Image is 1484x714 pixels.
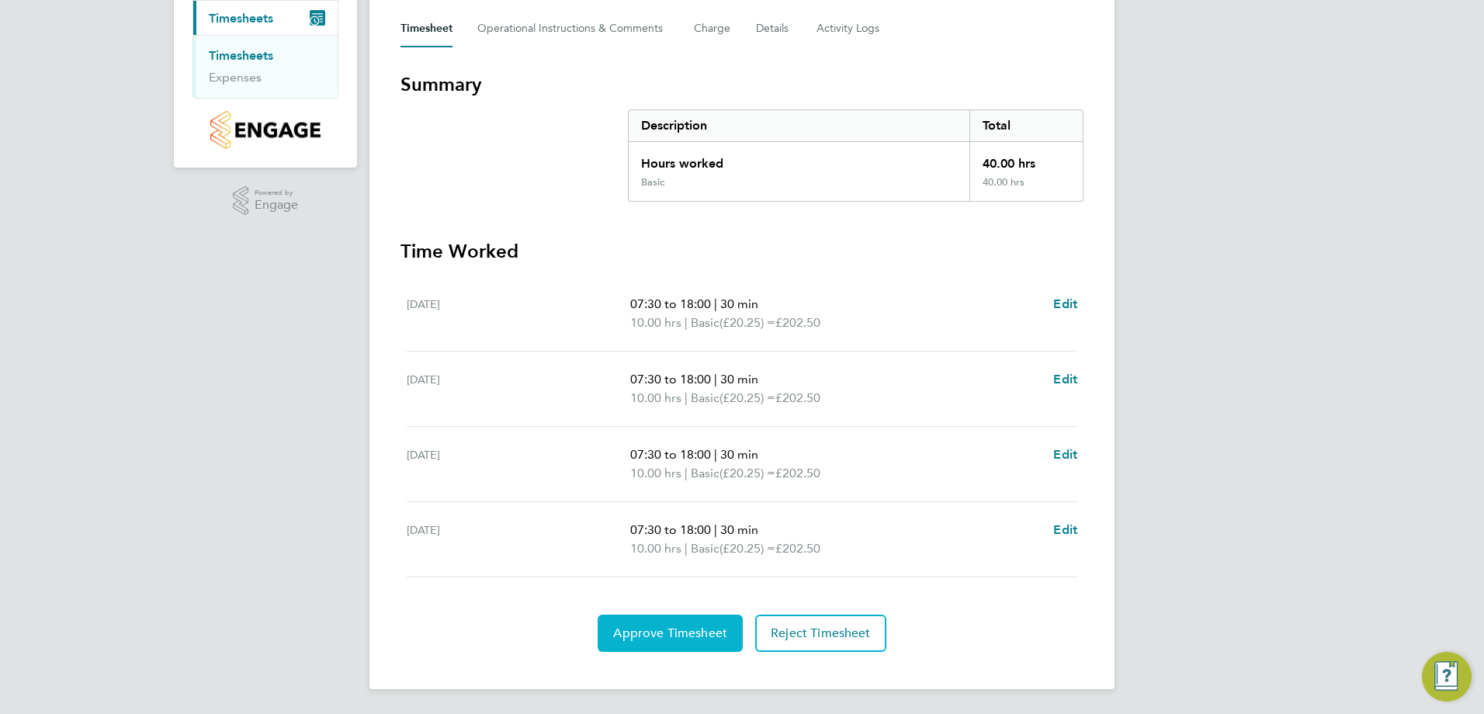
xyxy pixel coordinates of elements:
span: £202.50 [775,315,820,330]
div: Summary [628,109,1084,202]
span: 30 min [720,447,758,462]
a: Go to home page [192,111,338,149]
span: Edit [1053,296,1077,311]
span: 10.00 hrs [630,315,681,330]
span: Edit [1053,447,1077,462]
span: (£20.25) = [719,315,775,330]
span: Powered by [255,186,298,199]
span: (£20.25) = [719,541,775,556]
a: Edit [1053,521,1077,539]
span: Basic [691,389,719,407]
h3: Time Worked [400,239,1084,264]
div: Basic [641,176,664,189]
span: (£20.25) = [719,466,775,480]
a: Edit [1053,370,1077,389]
span: Reject Timesheet [771,626,871,641]
a: Edit [1053,445,1077,464]
span: | [714,372,717,386]
span: (£20.25) = [719,390,775,405]
div: [DATE] [407,370,630,407]
span: 07:30 to 18:00 [630,296,711,311]
div: Timesheets [193,35,338,98]
button: Engage Resource Center [1422,652,1472,702]
span: | [685,390,688,405]
span: 10.00 hrs [630,390,681,405]
button: Operational Instructions & Comments [477,10,669,47]
div: 40.00 hrs [969,176,1083,201]
span: Edit [1053,372,1077,386]
button: Timesheet [400,10,452,47]
span: Basic [691,314,719,332]
span: Edit [1053,522,1077,537]
button: Approve Timesheet [598,615,743,652]
button: Activity Logs [817,10,882,47]
button: Details [756,10,792,47]
div: Hours worked [629,142,969,176]
span: | [685,541,688,556]
span: | [714,296,717,311]
span: 10.00 hrs [630,541,681,556]
a: Timesheets [209,48,273,63]
button: Charge [694,10,731,47]
span: Approve Timesheet [613,626,727,641]
span: 07:30 to 18:00 [630,447,711,462]
span: £202.50 [775,390,820,405]
span: Engage [255,199,298,212]
span: £202.50 [775,541,820,556]
span: 07:30 to 18:00 [630,372,711,386]
img: countryside-properties-logo-retina.png [210,111,320,149]
span: Basic [691,539,719,558]
span: £202.50 [775,466,820,480]
a: Edit [1053,295,1077,314]
span: 30 min [720,296,758,311]
span: 07:30 to 18:00 [630,522,711,537]
div: [DATE] [407,445,630,483]
span: 10.00 hrs [630,466,681,480]
div: 40.00 hrs [969,142,1083,176]
span: | [685,315,688,330]
button: Timesheets [193,1,338,35]
span: 30 min [720,522,758,537]
span: 30 min [720,372,758,386]
div: Total [969,110,1083,141]
span: Basic [691,464,719,483]
div: [DATE] [407,295,630,332]
button: Reject Timesheet [755,615,886,652]
h3: Summary [400,72,1084,97]
span: Timesheets [209,11,273,26]
div: [DATE] [407,521,630,558]
span: | [685,466,688,480]
span: | [714,522,717,537]
div: Description [629,110,969,141]
span: | [714,447,717,462]
section: Timesheet [400,72,1084,652]
a: Powered byEngage [233,186,299,216]
a: Expenses [209,70,262,85]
